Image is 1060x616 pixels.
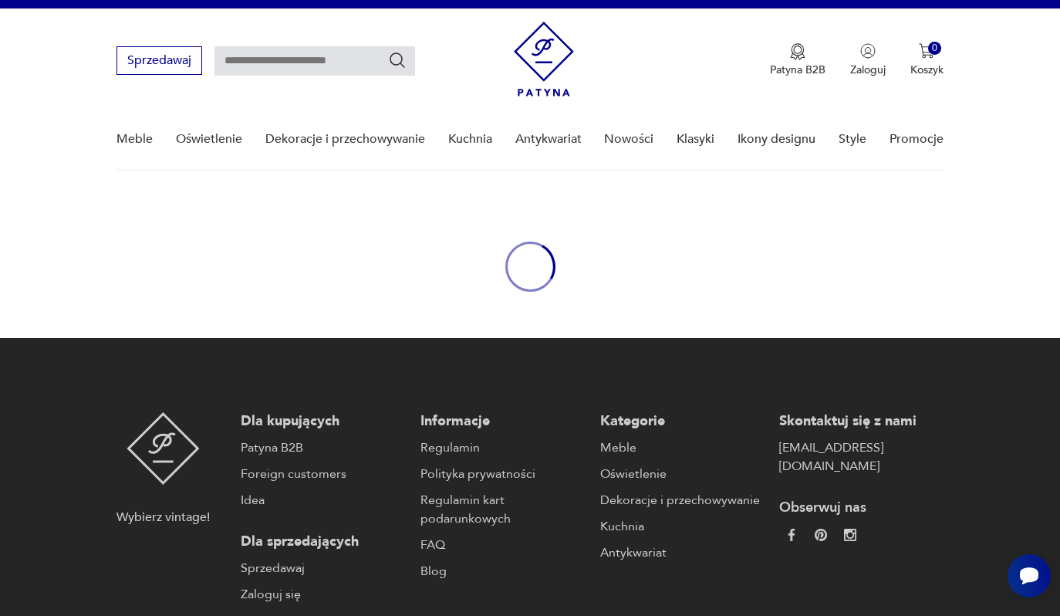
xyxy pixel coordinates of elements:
a: Style [839,110,866,169]
div: 0 [928,42,941,55]
a: Oświetlenie [600,465,765,483]
a: Antykwariat [600,543,765,562]
button: 0Koszyk [910,43,944,77]
p: Dla kupujących [241,412,405,431]
a: Idea [241,491,405,509]
img: da9060093f698e4c3cedc1453eec5031.webp [785,529,798,541]
p: Informacje [420,412,585,431]
iframe: Smartsupp widget button [1008,554,1051,597]
button: Patyna B2B [770,43,825,77]
a: Sprzedawaj [241,559,405,577]
p: Skontaktuj się z nami [779,412,944,431]
img: c2fd9cf7f39615d9d6839a72ae8e59e5.webp [844,529,856,541]
button: Sprzedawaj [116,46,202,75]
img: 37d27d81a828e637adc9f9cb2e3d3a8a.webp [815,529,827,541]
p: Wybierz vintage! [116,508,210,526]
a: Oświetlenie [176,110,242,169]
a: Sprzedawaj [116,56,202,67]
a: Kuchnia [448,110,492,169]
a: Meble [600,438,765,457]
p: Zaloguj [850,63,886,77]
a: Regulamin kart podarunkowych [420,491,585,528]
a: Regulamin [420,438,585,457]
a: [EMAIL_ADDRESS][DOMAIN_NAME] [779,438,944,476]
a: Nowości [604,110,653,169]
a: Meble [116,110,153,169]
p: Patyna B2B [770,63,825,77]
img: Patyna - sklep z meblami i dekoracjami vintage [127,412,200,485]
button: Szukaj [388,51,407,69]
a: Foreign customers [241,465,405,483]
img: Ikonka użytkownika [860,43,876,59]
img: Ikona medalu [790,43,805,60]
img: Patyna - sklep z meblami i dekoracjami vintage [514,22,574,96]
button: Zaloguj [850,43,886,77]
p: Dla sprzedających [241,533,405,551]
a: Dekoracje i przechowywanie [600,491,765,509]
a: Dekoracje i przechowywanie [265,110,425,169]
p: Koszyk [910,63,944,77]
a: FAQ [420,536,585,554]
a: Klasyki [677,110,714,169]
a: Promocje [890,110,944,169]
a: Kuchnia [600,517,765,536]
a: Ikony designu [738,110,815,169]
a: Patyna B2B [241,438,405,457]
p: Kategorie [600,412,765,431]
a: Zaloguj się [241,585,405,604]
p: Obserwuj nas [779,499,944,517]
img: Ikona koszyka [919,43,934,59]
a: Antykwariat [515,110,582,169]
a: Polityka prywatności [420,465,585,483]
a: Blog [420,562,585,580]
a: Ikona medaluPatyna B2B [770,43,825,77]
